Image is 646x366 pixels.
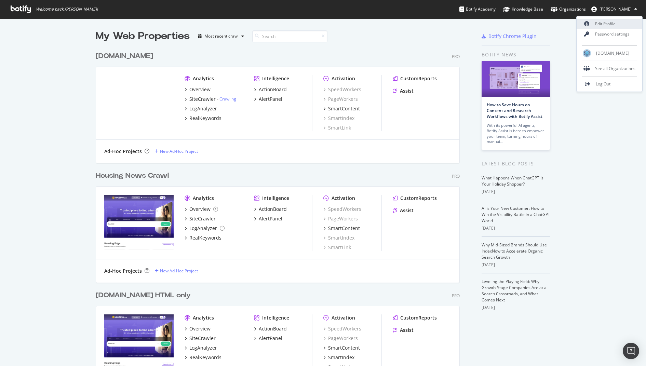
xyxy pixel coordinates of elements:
[96,290,191,300] div: [DOMAIN_NAME] HTML only
[487,123,545,145] div: With its powerful AI agents, Botify Assist is here to empower your team, turning hours of manual…
[189,115,221,122] div: RealKeywords
[482,33,537,40] a: Botify Chrome Plugin
[328,225,360,232] div: SmartContent
[332,314,355,321] div: Activation
[155,268,198,274] a: New Ad-Hoc Project
[185,105,217,112] a: LogAnalyzer
[259,325,287,332] div: ActionBoard
[323,234,354,241] div: SmartIndex
[185,234,221,241] a: RealKeywords
[482,262,550,268] div: [DATE]
[259,335,282,342] div: AlertPanel
[482,175,543,187] a: What Happens When ChatGPT Is Your Holiday Shopper?
[323,335,358,342] a: PageWorkers
[193,75,214,82] div: Analytics
[482,279,547,303] a: Leveling the Playing Field: Why Growth-Stage Companies Are at a Search Crossroads, and What Comes...
[189,206,211,213] div: Overview
[96,171,172,181] a: Housing News Crawl
[155,148,198,154] a: New Ad-Hoc Project
[36,6,98,12] span: Welcome back, [PERSON_NAME] !
[204,34,239,38] div: Most recent crawl
[328,344,360,351] div: SmartContent
[323,86,361,93] a: SpeedWorkers
[332,75,355,82] div: Activation
[323,244,351,251] a: SmartLink
[600,6,632,12] span: Venus Kalra
[482,61,550,97] img: How to Save Hours on Content and Research Workflows with Botify Assist
[323,96,358,103] a: PageWorkers
[96,51,153,61] div: [DOMAIN_NAME]
[487,102,542,119] a: How to Save Hours on Content and Research Workflows with Botify Assist
[185,344,217,351] a: LogAnalyzer
[393,87,414,94] a: Assist
[189,86,211,93] div: Overview
[104,75,174,131] img: www.realestate.com.au
[262,314,289,321] div: Intelligence
[400,314,437,321] div: CustomReports
[323,124,351,131] a: SmartLink
[482,205,550,223] a: AI Is Your New Customer: How to Win the Visibility Battle in a ChatGPT World
[189,234,221,241] div: RealKeywords
[596,50,629,56] span: [DOMAIN_NAME]
[104,148,142,155] div: Ad-Hoc Projects
[104,268,142,274] div: Ad-Hoc Projects
[259,96,282,103] div: AlertPanel
[254,206,287,213] a: ActionBoard
[328,354,354,361] div: SmartIndex
[400,327,414,334] div: Assist
[323,206,361,213] a: SpeedWorkers
[254,325,287,332] a: ActionBoard
[262,75,289,82] div: Intelligence
[189,96,216,103] div: SiteCrawler
[323,115,354,122] a: SmartIndex
[185,215,216,222] a: SiteCrawler
[193,195,214,202] div: Analytics
[189,225,217,232] div: LogAnalyzer
[189,325,211,332] div: Overview
[219,96,236,102] a: Crawling
[254,96,282,103] a: AlertPanel
[254,86,287,93] a: ActionBoard
[193,314,214,321] div: Analytics
[323,344,360,351] a: SmartContent
[189,354,221,361] div: RealKeywords
[259,215,282,222] div: AlertPanel
[189,215,216,222] div: SiteCrawler
[189,105,217,112] div: LogAnalyzer
[393,327,414,334] a: Assist
[185,86,211,93] a: Overview
[482,51,550,58] div: Botify news
[259,86,287,93] div: ActionBoard
[185,225,225,232] a: LogAnalyzer
[583,49,591,57] img: Housing.com
[104,195,174,250] img: Housing News Crawl
[323,325,361,332] a: SpeedWorkers
[96,51,156,61] a: [DOMAIN_NAME]
[254,335,282,342] a: AlertPanel
[482,225,550,231] div: [DATE]
[623,343,639,359] div: Open Intercom Messenger
[323,225,360,232] a: SmartContent
[503,6,543,13] div: Knowledge Base
[323,215,358,222] div: PageWorkers
[577,79,642,89] a: Log Out
[452,54,460,59] div: Pro
[259,206,287,213] div: ActionBoard
[393,195,437,202] a: CustomReports
[400,195,437,202] div: CustomReports
[185,96,236,103] a: SiteCrawler- Crawling
[262,195,289,202] div: Intelligence
[252,30,327,42] input: Search
[400,87,414,94] div: Assist
[459,6,496,13] div: Botify Academy
[482,160,550,167] div: Latest Blog Posts
[160,148,198,154] div: New Ad-Hoc Project
[185,335,216,342] a: SiteCrawler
